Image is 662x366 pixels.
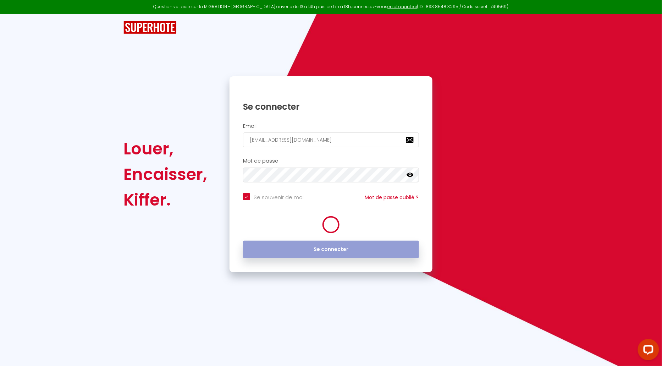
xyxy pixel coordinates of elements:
[632,336,662,366] iframe: LiveChat chat widget
[243,123,419,129] h2: Email
[243,132,419,147] input: Ton Email
[388,4,417,10] a: en cliquant ici
[243,158,419,164] h2: Mot de passe
[123,187,207,213] div: Kiffer.
[123,136,207,162] div: Louer,
[243,101,419,112] h1: Se connecter
[123,162,207,187] div: Encaisser,
[243,241,419,258] button: Se connecter
[123,21,177,34] img: SuperHote logo
[365,194,419,201] a: Mot de passe oublié ?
